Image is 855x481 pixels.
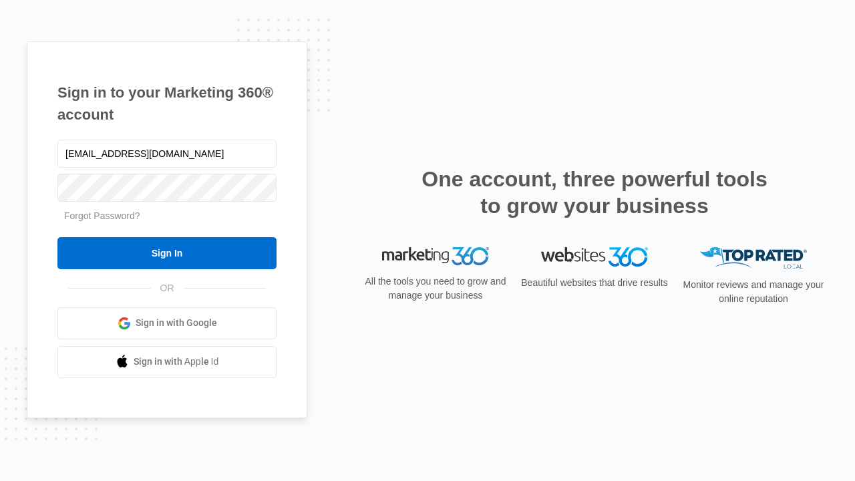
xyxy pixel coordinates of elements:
[679,278,828,306] p: Monitor reviews and manage your online reputation
[520,276,669,290] p: Beautiful websites that drive results
[417,166,772,219] h2: One account, three powerful tools to grow your business
[57,82,277,126] h1: Sign in to your Marketing 360® account
[361,275,510,303] p: All the tools you need to grow and manage your business
[700,247,807,269] img: Top Rated Local
[57,140,277,168] input: Email
[134,355,219,369] span: Sign in with Apple Id
[151,281,184,295] span: OR
[541,247,648,267] img: Websites 360
[64,210,140,221] a: Forgot Password?
[57,307,277,339] a: Sign in with Google
[382,247,489,266] img: Marketing 360
[136,316,217,330] span: Sign in with Google
[57,346,277,378] a: Sign in with Apple Id
[57,237,277,269] input: Sign In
